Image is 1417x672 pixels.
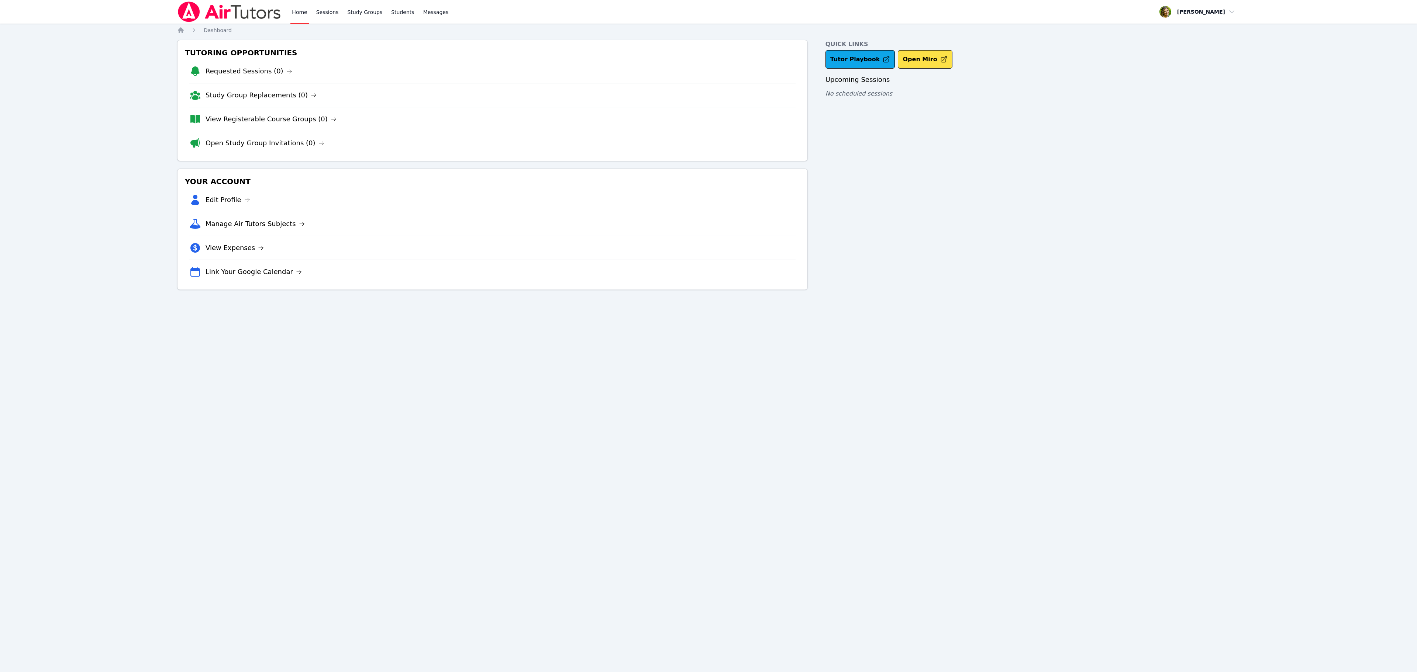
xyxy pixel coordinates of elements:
[898,50,952,69] button: Open Miro
[825,40,1240,49] h4: Quick Links
[206,66,292,76] a: Requested Sessions (0)
[206,90,317,100] a: Study Group Replacements (0)
[206,138,324,148] a: Open Study Group Invitations (0)
[204,27,232,33] span: Dashboard
[183,175,801,188] h3: Your Account
[206,195,250,205] a: Edit Profile
[206,219,305,229] a: Manage Air Tutors Subjects
[206,114,337,124] a: View Registerable Course Groups (0)
[825,50,895,69] a: Tutor Playbook
[423,8,449,16] span: Messages
[204,27,232,34] a: Dashboard
[183,46,801,59] h3: Tutoring Opportunities
[206,243,264,253] a: View Expenses
[825,90,892,97] span: No scheduled sessions
[206,267,302,277] a: Link Your Google Calendar
[177,27,1240,34] nav: Breadcrumb
[825,75,1240,85] h3: Upcoming Sessions
[177,1,282,22] img: Air Tutors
